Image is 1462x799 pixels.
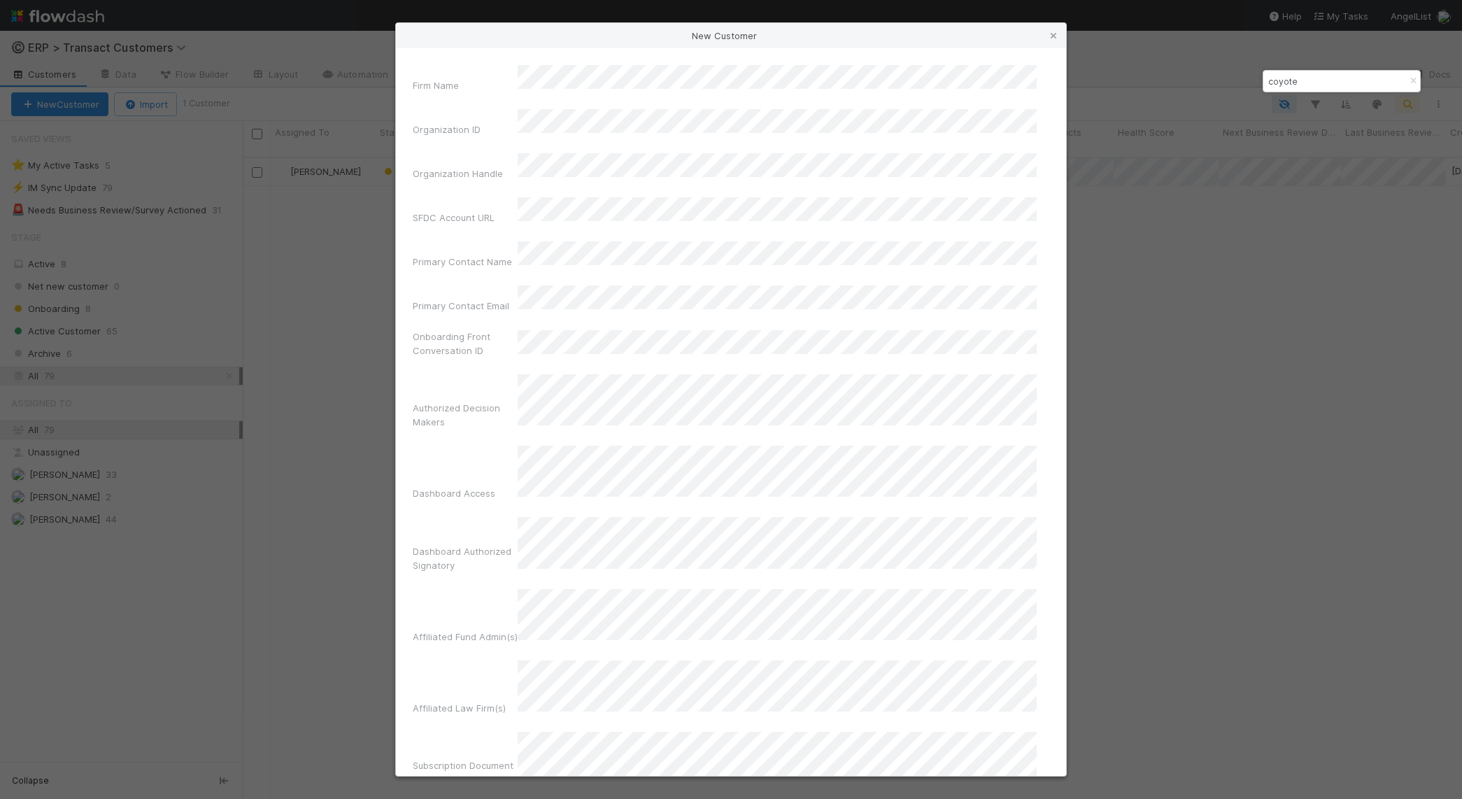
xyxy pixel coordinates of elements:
[413,167,503,181] label: Organization Handle
[413,758,518,786] label: Subscription Document Reviewer(s)
[413,701,506,715] label: Affiliated Law Firm(s)
[413,122,481,136] label: Organization ID
[396,23,1066,48] div: New Customer
[413,401,518,429] label: Authorized Decision Makers
[413,78,459,92] label: Firm Name
[413,544,518,572] label: Dashboard Authorized Signatory
[1265,73,1405,90] input: Search...
[413,255,512,269] label: Primary Contact Name
[413,330,518,358] label: Onboarding Front Conversation ID
[413,630,518,644] label: Affiliated Fund Admin(s)
[413,299,509,313] label: Primary Contact Email
[413,486,495,500] label: Dashboard Access
[413,211,495,225] label: SFDC Account URL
